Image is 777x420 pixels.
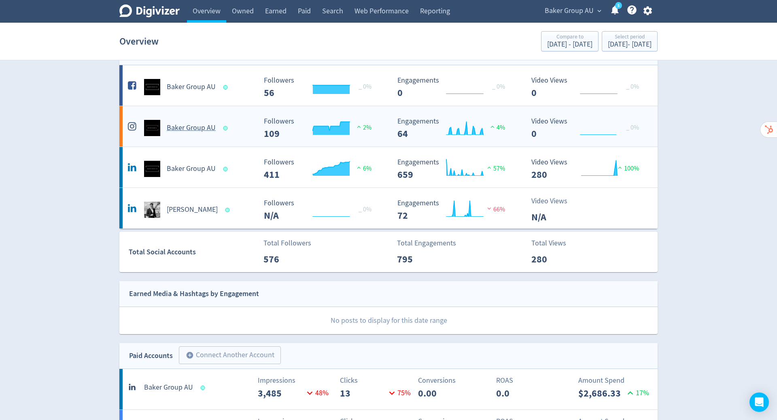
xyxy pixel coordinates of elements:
span: _ 0% [359,83,372,91]
span: _ 0% [626,83,639,91]
svg: Engagements 64 [393,117,515,139]
button: Baker Group AU [542,4,603,17]
h5: Baker Group AU [144,383,193,392]
span: add_circle [186,351,194,359]
button: Select period[DATE]- [DATE] [602,31,658,51]
h5: Baker Group AU [167,164,216,174]
span: 57% [485,164,505,173]
p: Clicks [340,375,413,386]
svg: linkedin [128,381,138,391]
svg: Engagements 0 [393,77,515,98]
h5: [PERSON_NAME] [167,205,218,215]
span: Data last synced: 4 Sep 2025, 6:02am (AEST) [223,85,230,90]
span: Data last synced: 4 Sep 2025, 11:47am (AEST) [201,386,208,390]
span: 100% [616,164,639,173]
span: 66% [485,205,505,213]
span: _ 0% [359,205,372,213]
svg: Video Views 0 [527,117,649,139]
p: Total Followers [263,238,311,249]
p: 17 % [625,388,649,399]
div: Earned Media & Hashtags by Engagement [129,288,259,300]
p: Total Engagements [397,238,456,249]
p: 13 [340,386,386,401]
img: negative-performance.svg [485,205,493,211]
h5: Baker Group AU [167,123,216,133]
img: positive-performance.svg [355,164,363,171]
p: Total Views [531,238,578,249]
p: 3,485 [258,386,304,401]
img: Baker Group AU undefined [144,161,160,177]
span: _ 0% [626,124,639,132]
img: Scott Baker undefined [144,202,160,218]
p: Amount Spend [578,375,652,386]
div: Open Intercom Messenger [749,392,769,412]
a: Scott Baker undefined[PERSON_NAME] Followers N/A Followers N/A _ 0% Engagements 72 Engagements 72... [119,188,658,228]
p: 75 % [386,388,411,399]
span: Baker Group AU [545,4,594,17]
div: Select period [608,34,652,41]
img: positive-performance.svg [616,164,624,171]
svg: Engagements 72 [393,199,515,221]
svg: Followers N/A [260,199,381,221]
img: positive-performance.svg [485,164,493,171]
span: 4% [488,124,505,132]
a: Baker Group AU undefinedBaker Group AU Followers 56 Followers 56 _ 0% Engagements 0 Engagements 0... [119,65,658,106]
a: Connect Another Account [173,348,281,364]
a: Baker Group AU undefinedBaker Group AU Followers 411 Followers 411 6% Engagements 659 Engagements... [119,147,658,188]
p: ROAS [496,375,569,386]
p: No posts to display for this date range [120,307,658,334]
svg: Followers 411 [260,158,381,180]
span: Data last synced: 4 Sep 2025, 4:02am (AEST) [223,167,230,171]
img: positive-performance.svg [355,124,363,130]
div: [DATE] - [DATE] [608,41,652,48]
div: Total Social Accounts [129,246,258,258]
button: Compare to[DATE] - [DATE] [541,31,599,51]
p: Impressions [258,375,331,386]
span: Data last synced: 4 Sep 2025, 12:33pm (AEST) [225,208,232,212]
img: Baker Group AU undefined [144,79,160,95]
svg: Engagements 659 [393,158,515,180]
p: 0.00 [418,386,465,401]
span: Data last synced: 4 Sep 2025, 11:01am (AEST) [223,126,230,130]
img: Baker Group AU undefined [144,120,160,136]
p: 280 [531,252,578,266]
a: 5 [615,2,622,9]
h1: Overview [119,28,159,54]
span: 6% [355,164,372,173]
div: [DATE] - [DATE] [547,41,592,48]
p: 795 [397,252,444,266]
p: Conversions [418,375,491,386]
button: Connect Another Account [179,346,281,364]
p: 576 [263,252,310,266]
p: N/A [531,210,578,224]
p: 0.0 [496,386,543,401]
p: $2,686.33 [578,386,625,401]
svg: Video Views 0 [527,77,649,98]
a: Baker Group AUImpressions3,48548%Clicks1375%Conversions0.00ROAS0.0Amount Spend$2,686.3317% [119,369,658,409]
svg: Video Views 280 [527,158,649,180]
span: _ 0% [492,83,505,91]
span: expand_more [596,7,603,15]
img: positive-performance.svg [488,124,497,130]
div: Paid Accounts [129,350,173,362]
h5: Baker Group AU [167,82,216,92]
svg: Followers 109 [260,117,381,139]
text: 5 [618,3,620,9]
svg: Followers 56 [260,77,381,98]
div: Compare to [547,34,592,41]
span: 2% [355,124,372,132]
a: Baker Group AU undefinedBaker Group AU Followers 109 Followers 109 2% Engagements 64 Engagements ... [119,106,658,147]
p: Video Views [531,196,578,207]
